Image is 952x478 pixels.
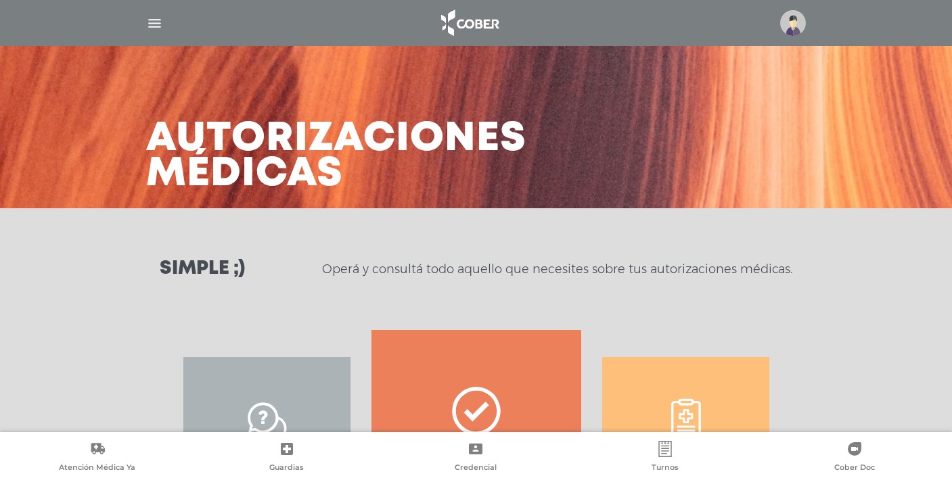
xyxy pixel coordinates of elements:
span: Cober Doc [834,462,875,475]
p: Operá y consultá todo aquello que necesites sobre tus autorizaciones médicas. [322,261,792,277]
h3: Simple ;) [160,260,245,279]
img: profile-placeholder.svg [780,10,806,36]
span: Turnos [652,462,679,475]
span: Guardias [269,462,304,475]
span: Atención Médica Ya [59,462,135,475]
h3: Autorizaciones médicas [146,122,526,192]
a: Atención Médica Ya [3,441,192,475]
a: Credencial [382,441,571,475]
a: Turnos [570,441,760,475]
span: Credencial [455,462,497,475]
img: Cober_menu-lines-white.svg [146,15,163,32]
a: Guardias [192,441,382,475]
img: logo_cober_home-white.png [434,7,505,39]
a: Cober Doc [760,441,949,475]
